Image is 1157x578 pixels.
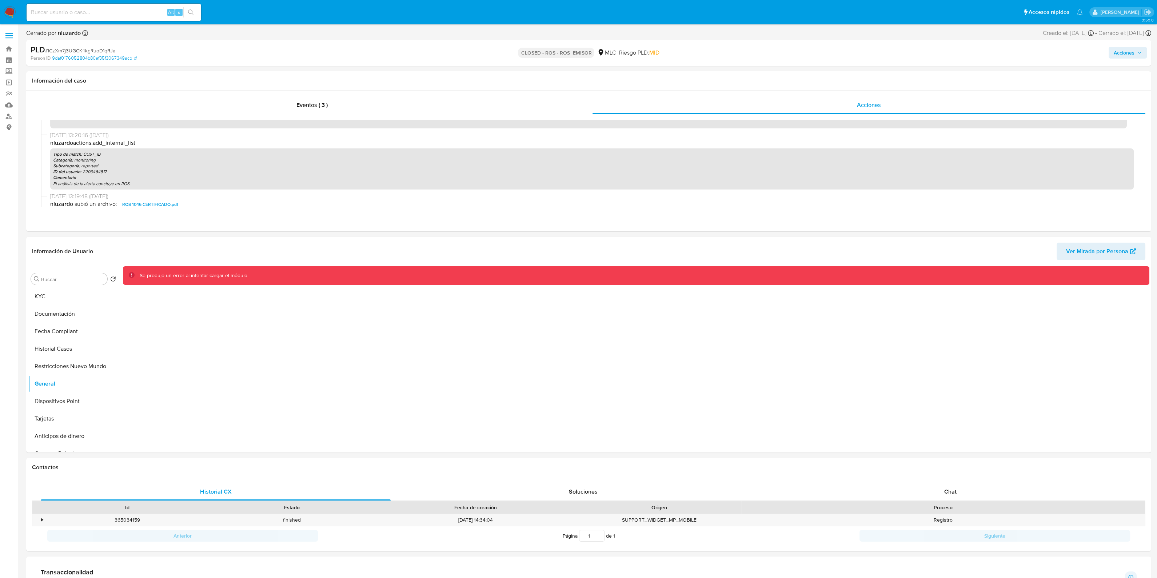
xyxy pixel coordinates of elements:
button: Tarjetas [28,410,119,427]
span: Eventos ( 3 ) [296,101,328,109]
span: # lCzXm7j3UGCK4kgRuoD1qRJa [45,47,115,54]
input: Buscar usuario o caso... [27,8,201,17]
button: Cruces y Relaciones [28,445,119,462]
div: Id [50,504,204,511]
button: Siguiente [859,530,1130,542]
span: Chat [944,487,957,496]
button: Dispositivos Point [28,392,119,410]
input: Buscar [41,276,104,283]
span: Ver Mirada por Persona [1066,243,1128,260]
button: Documentación [28,305,119,323]
div: SUPPORT_WIDGET_MP_MOBILE [577,514,741,526]
a: Salir [1144,8,1152,16]
h1: Información del caso [32,77,1145,84]
span: Riesgo PLD: [619,49,659,57]
div: Creado el: [DATE] [1043,29,1094,37]
h1: Información de Usuario [32,248,93,255]
h1: Contactos [32,464,1145,471]
div: MLC [597,49,616,57]
span: Página de [563,530,615,542]
div: 365034159 [45,514,210,526]
a: Notificaciones [1077,9,1083,15]
p: CLOSED - ROS - ROS_EMISOR [518,48,594,58]
button: KYC [28,288,119,305]
button: Anterior [47,530,318,542]
button: General [28,375,119,392]
span: Acciones [857,101,881,109]
button: Restricciones Nuevo Mundo [28,358,119,375]
p: camilafernanda.paredessaldano@mercadolibre.cl [1100,9,1141,16]
span: Alt [168,9,174,16]
span: Cerrado por [26,29,81,37]
button: Fecha Compliant [28,323,119,340]
button: Acciones [1109,47,1147,59]
div: finished [210,514,374,526]
div: [DATE] 14:34:04 [374,514,577,526]
div: Proceso [746,504,1140,511]
div: Cerrado el: [DATE] [1098,29,1151,37]
span: Accesos rápidos [1029,8,1069,16]
button: search-icon [183,7,198,17]
span: Historial CX [200,487,232,496]
b: PLD [31,44,45,55]
a: 9daf0176052804b80ef35f3067349acb [52,55,137,61]
span: 1 [613,532,615,539]
button: Historial Casos [28,340,119,358]
button: Ver Mirada por Persona [1057,243,1145,260]
div: Origen [582,504,736,511]
button: Volver al orden por defecto [110,276,116,284]
b: nluzardo [56,29,81,37]
button: Buscar [34,276,40,282]
span: - [1095,29,1097,37]
div: Estado [215,504,369,511]
span: MID [649,48,659,57]
div: Registro [741,514,1145,526]
span: Acciones [1114,47,1134,59]
div: Se produjo un error al intentar cargar el módulo [140,272,247,279]
div: Fecha de creación [379,504,572,511]
div: • [41,517,43,523]
b: Person ID [31,55,51,61]
button: Anticipos de dinero [28,427,119,445]
span: s [178,9,180,16]
span: Soluciones [569,487,598,496]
